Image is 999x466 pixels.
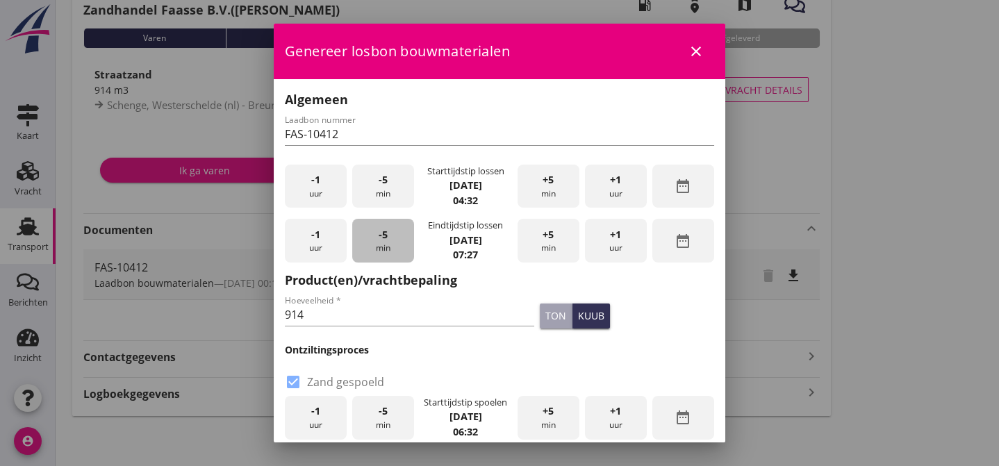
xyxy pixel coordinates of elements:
[352,396,414,440] div: min
[285,396,347,440] div: uur
[610,403,621,419] span: +1
[543,227,554,242] span: +5
[543,172,554,188] span: +5
[352,165,414,208] div: min
[585,165,647,208] div: uur
[449,178,482,192] strong: [DATE]
[449,233,482,247] strong: [DATE]
[675,409,691,426] i: date_range
[307,375,384,389] label: Zand gespoeld
[311,227,320,242] span: -1
[675,178,691,194] i: date_range
[424,396,507,409] div: Starttijdstip spoelen
[453,425,478,438] strong: 06:32
[311,172,320,188] span: -1
[688,43,704,60] i: close
[285,219,347,263] div: uur
[610,172,621,188] span: +1
[285,90,714,109] h2: Algemeen
[572,303,610,328] button: kuub
[540,303,572,328] button: ton
[518,219,579,263] div: min
[518,396,579,440] div: min
[518,165,579,208] div: min
[274,24,725,79] div: Genereer losbon bouwmaterialen
[545,308,566,323] div: ton
[285,303,534,326] input: Hoeveelheid *
[379,227,388,242] span: -5
[449,410,482,423] strong: [DATE]
[578,308,604,323] div: kuub
[285,342,714,357] h3: Ontziltingsproces
[453,194,478,207] strong: 04:32
[311,403,320,419] span: -1
[379,403,388,419] span: -5
[285,165,347,208] div: uur
[379,172,388,188] span: -5
[543,403,554,419] span: +5
[610,227,621,242] span: +1
[285,271,714,290] h2: Product(en)/vrachtbepaling
[427,165,504,178] div: Starttijdstip lossen
[352,219,414,263] div: min
[675,233,691,249] i: date_range
[285,123,714,145] input: Laadbon nummer
[585,396,647,440] div: uur
[428,219,503,232] div: Eindtijdstip lossen
[585,219,647,263] div: uur
[453,248,478,261] strong: 07:27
